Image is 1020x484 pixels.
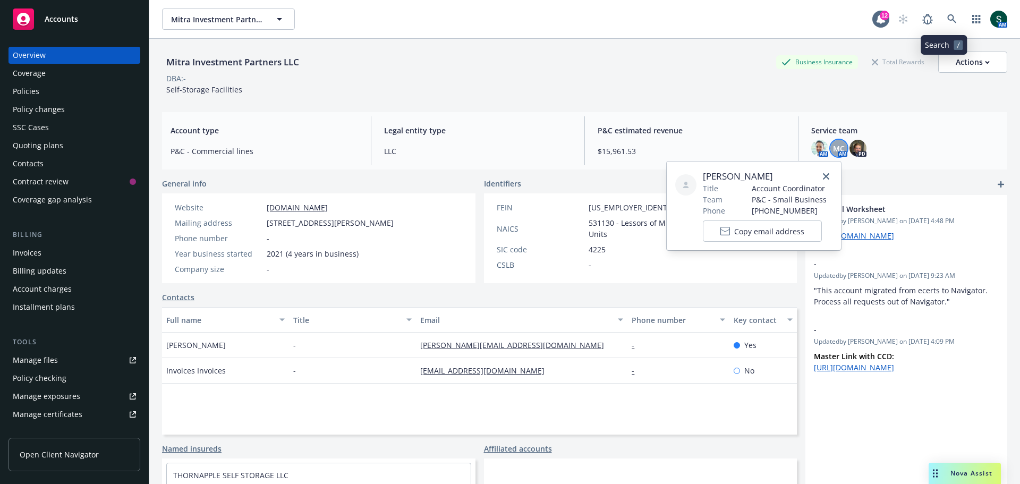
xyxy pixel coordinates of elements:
span: [PHONE_NUMBER] [752,205,827,216]
a: Coverage gap analysis [8,191,140,208]
div: SSC Cases [13,119,49,136]
a: Policy changes [8,101,140,118]
span: P&C - Commercial lines [171,146,358,157]
span: Invoices Invoices [166,365,226,376]
span: No [744,365,754,376]
div: Email [420,315,611,326]
span: Updated by [PERSON_NAME] on [DATE] 4:09 PM [814,337,999,346]
span: - [814,258,971,269]
div: Invoices [13,244,41,261]
span: 4225 [589,244,606,255]
a: Contract review [8,173,140,190]
a: Named insureds [162,443,222,454]
div: Manage certificates [13,406,82,423]
a: Installment plans [8,299,140,316]
span: Updated by [PERSON_NAME] on [DATE] 9:23 AM [814,271,999,281]
span: P&C - Small Business [752,194,827,205]
button: Actions [938,52,1007,73]
div: Contract review [13,173,69,190]
div: Title [293,315,400,326]
span: P&C estimated revenue [598,125,785,136]
div: Renewal WorksheetUpdatedby [PERSON_NAME] on [DATE] 4:48 PM[URL][DOMAIN_NAME] [805,195,1007,250]
span: "This account migrated from ecerts to Navigator. Process all requests out of Navigator." [814,285,990,307]
a: Invoices [8,244,140,261]
a: Policy checking [8,370,140,387]
a: Report a Bug [917,9,938,30]
a: Manage files [8,352,140,369]
a: Billing updates [8,262,140,279]
button: Email [416,307,627,333]
a: Contacts [162,292,194,303]
button: Mitra Investment Partners LLC [162,9,295,30]
div: Business Insurance [776,55,858,69]
div: DBA: - [166,73,186,84]
a: [EMAIL_ADDRESS][DOMAIN_NAME] [420,366,553,376]
span: Mitra Investment Partners LLC [171,14,263,25]
button: Key contact [729,307,797,333]
div: Policies [13,83,39,100]
a: Quoting plans [8,137,140,154]
a: Contacts [8,155,140,172]
a: Manage certificates [8,406,140,423]
div: Total Rewards [866,55,930,69]
span: - [814,324,971,335]
div: -Updatedby [PERSON_NAME] on [DATE] 4:09 PMMaster Link with CCD: [URL][DOMAIN_NAME] [805,316,1007,381]
button: Copy email address [703,220,822,242]
div: Drag to move [929,463,942,484]
div: Mailing address [175,217,262,228]
div: Full name [166,315,273,326]
span: 2021 (4 years in business) [267,248,359,259]
span: - [267,264,269,275]
a: [DOMAIN_NAME] [267,202,328,213]
a: Overview [8,47,140,64]
span: Phone [703,205,725,216]
div: 12 [880,11,889,20]
span: [US_EMPLOYER_IDENTIFICATION_NUMBER] [589,202,741,213]
a: Policies [8,83,140,100]
div: SIC code [497,244,584,255]
span: Identifiers [484,178,521,189]
a: THORNAPPLE SELF STORAGE LLC [173,470,288,480]
span: MC [833,143,845,154]
div: Manage exposures [13,388,80,405]
div: Policy checking [13,370,66,387]
a: close [820,170,832,183]
div: Key contact [734,315,781,326]
a: Manage exposures [8,388,140,405]
span: Accounts [45,15,78,23]
span: Account type [171,125,358,136]
div: Manage files [13,352,58,369]
span: Self-Storage Facilities [166,84,242,95]
a: Account charges [8,281,140,298]
button: Title [289,307,416,333]
a: Switch app [966,9,987,30]
div: FEIN [497,202,584,213]
div: Manage claims [13,424,66,441]
span: $15,961.53 [598,146,785,157]
div: Year business started [175,248,262,259]
a: Search [941,9,963,30]
span: Open Client Navigator [20,449,99,460]
span: Updated by [PERSON_NAME] on [DATE] 4:48 PM [814,216,999,226]
a: [PERSON_NAME][EMAIL_ADDRESS][DOMAIN_NAME] [420,340,613,350]
img: photo [811,140,828,157]
span: [PERSON_NAME] [703,170,827,183]
div: Billing [8,230,140,240]
div: Policy changes [13,101,65,118]
div: Company size [175,264,262,275]
div: Installment plans [13,299,75,316]
div: Account charges [13,281,72,298]
div: Tools [8,337,140,347]
button: Nova Assist [929,463,1001,484]
a: Affiliated accounts [484,443,552,454]
div: CSLB [497,259,584,270]
a: - [632,366,643,376]
div: Contacts [13,155,44,172]
div: Website [175,202,262,213]
div: Coverage [13,65,46,82]
span: - [267,233,269,244]
a: Manage claims [8,424,140,441]
span: - [589,259,591,270]
span: Account Coordinator [752,183,827,194]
